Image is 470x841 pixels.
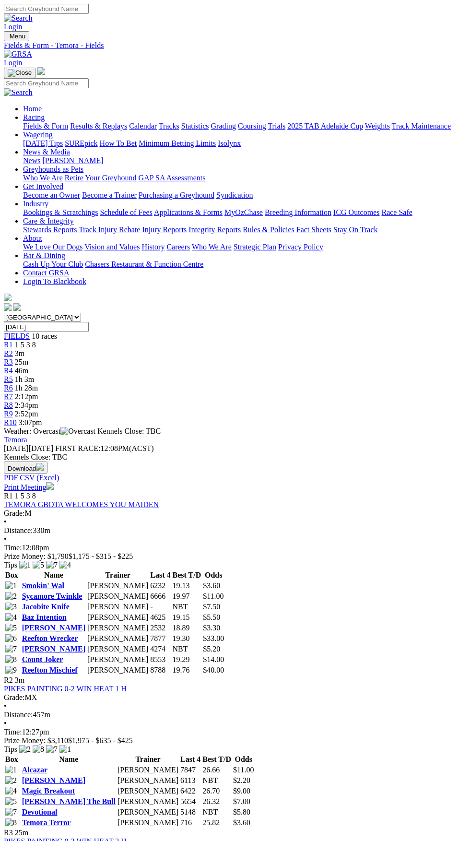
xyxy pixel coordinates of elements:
[172,581,201,591] td: 19.13
[23,243,82,251] a: We Love Our Dogs
[4,719,7,727] span: •
[23,174,63,182] a: Who We Are
[55,444,100,452] span: FIRST RACE:
[37,67,45,75] img: logo-grsa-white.png
[233,797,250,805] span: $7.00
[23,139,466,148] div: Wagering
[68,736,133,745] span: $1,975 - $635 - $425
[5,766,17,774] img: 1
[69,552,133,560] span: $1,175 - $315 - $225
[4,31,29,41] button: Toggle navigation
[22,624,85,632] a: [PERSON_NAME]
[117,807,179,817] td: [PERSON_NAME]
[4,78,89,88] input: Search
[36,463,44,471] img: download.svg
[23,260,83,268] a: Cash Up Your Club
[4,535,7,543] span: •
[172,655,201,664] td: 19.29
[23,156,40,165] a: News
[97,427,161,435] span: Kennels Close: TBC
[4,526,33,534] span: Distance:
[4,332,30,340] a: FIELDS
[150,613,171,622] td: 4625
[166,243,190,251] a: Careers
[5,571,18,579] span: Box
[87,623,149,633] td: [PERSON_NAME]
[4,453,466,462] div: Kennels Close: TBC
[60,427,95,436] img: Overcast
[23,191,80,199] a: Become an Owner
[22,797,116,805] a: [PERSON_NAME] The Bull
[22,592,82,600] a: Sycamore Twinkle
[23,200,48,208] a: Industry
[4,745,17,753] span: Tips
[4,392,13,401] a: R7
[15,349,24,357] span: 3m
[32,332,57,340] span: 10 races
[4,59,22,67] a: Login
[203,613,220,621] span: $5.50
[233,818,250,827] span: $3.60
[117,786,179,796] td: [PERSON_NAME]
[19,561,31,569] img: 1
[4,410,13,418] a: R9
[23,217,74,225] a: Care & Integrity
[23,156,466,165] div: News & Media
[5,818,17,827] img: 8
[278,243,323,251] a: Privacy Policy
[4,41,466,50] a: Fields & Form - Temora - Fields
[82,191,137,199] a: Become a Trainer
[22,666,78,674] a: Reefton Mischief
[159,122,179,130] a: Tracks
[46,482,54,490] img: printer.svg
[5,666,17,675] img: 9
[5,613,17,622] img: 4
[216,191,253,199] a: Syndication
[139,191,214,199] a: Purchasing a Greyhound
[172,613,201,622] td: 19.15
[4,711,466,719] div: 457m
[4,341,13,349] a: R1
[4,4,89,14] input: Search
[4,526,466,535] div: 330m
[23,139,63,147] a: [DATE] Tips
[4,736,466,745] div: Prize Money: $3,110
[202,765,232,775] td: 26.66
[150,623,171,633] td: 2532
[142,225,187,234] a: Injury Reports
[365,122,390,130] a: Weights
[150,581,171,591] td: 6232
[22,818,71,827] a: Temora Terror
[5,634,17,643] img: 6
[4,50,32,59] img: GRSA
[8,69,32,77] img: Close
[15,676,24,684] span: 3m
[180,776,201,785] td: 6113
[23,165,83,173] a: Greyhounds as Pets
[180,818,201,828] td: 716
[87,602,149,612] td: [PERSON_NAME]
[4,500,159,509] a: TEMORA GBOTA WELCOMES YOU MAIDEN
[70,122,127,130] a: Results & Replays
[55,444,154,452] span: 12:08PM(ACST)
[202,807,232,817] td: NBT
[268,122,285,130] a: Trials
[4,322,89,332] input: Select date
[87,665,149,675] td: [PERSON_NAME]
[172,592,201,601] td: 19.97
[4,88,33,97] img: Search
[23,277,86,285] a: Login To Blackbook
[4,685,127,693] a: PIKES PAINTING 0-2 WIN HEAT 1 H
[5,645,17,653] img: 7
[287,122,363,130] a: 2025 TAB Adelaide Cup
[4,418,17,426] a: R10
[4,427,97,435] span: Weather: Overcast
[150,655,171,664] td: 8553
[129,122,157,130] a: Calendar
[203,634,224,642] span: $33.00
[4,384,13,392] a: R6
[4,401,13,409] a: R8
[4,492,13,500] span: R1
